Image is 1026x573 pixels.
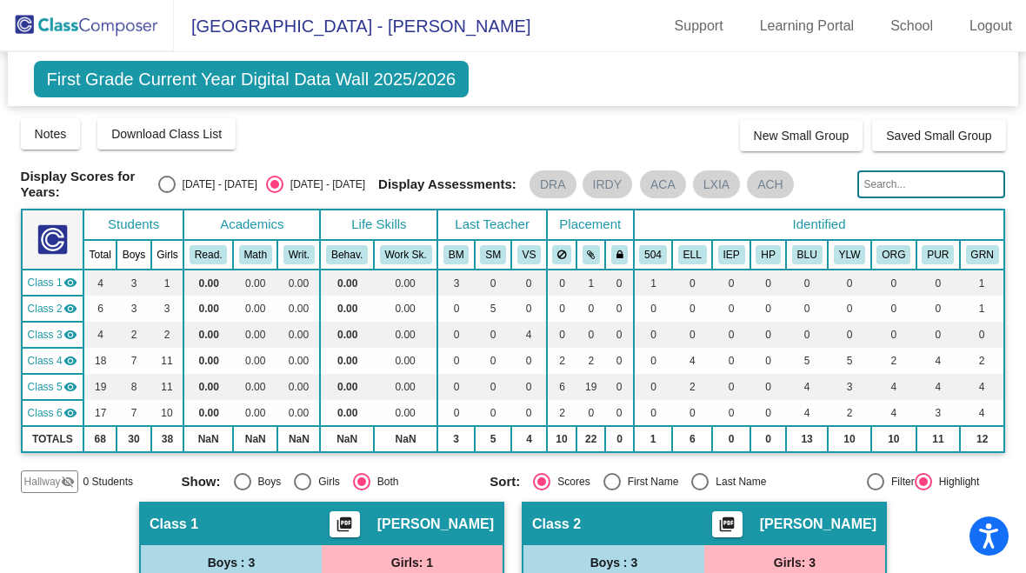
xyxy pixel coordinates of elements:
td: 0 [871,296,916,322]
td: 0 [475,270,511,296]
span: First Grade Current Year Digital Data Wall 2025/2026 [34,61,470,97]
mat-chip: LXIA [693,170,740,198]
td: 0 [605,296,633,322]
button: PUR [922,245,954,264]
th: Last Teacher [437,210,546,240]
th: 504 Plan [634,240,673,270]
button: Print Students Details [330,511,360,537]
button: New Small Group [740,120,863,151]
td: 4 [916,348,960,374]
th: Boys [117,240,151,270]
td: 0 [828,270,871,296]
td: 0 [712,270,750,296]
mat-icon: visibility [63,354,77,368]
td: 0 [634,348,673,374]
td: 0.00 [183,270,233,296]
span: Class 5 [28,379,63,395]
td: 0 [786,296,828,322]
td: 0 [750,426,786,452]
td: 0 [750,348,786,374]
mat-radio-group: Select an option [158,176,365,193]
span: Class 2 [28,301,63,316]
span: Class 1 [150,516,198,533]
span: Notes [35,127,67,141]
mat-icon: visibility [63,328,77,342]
span: Class 1 [28,275,63,290]
td: 0 [916,296,960,322]
td: 11 [916,426,960,452]
a: Learning Portal [746,12,869,40]
td: 4 [916,374,960,400]
td: 0 [750,296,786,322]
td: 2 [576,348,605,374]
button: BLU [792,245,823,264]
td: 3 [916,400,960,426]
a: Logout [956,12,1026,40]
td: 12 [960,426,1005,452]
th: Resource [712,240,750,270]
a: School [876,12,947,40]
button: Notes [21,118,81,150]
td: 6 [672,426,712,452]
td: NaN [233,426,277,452]
td: 0 [511,348,546,374]
td: 0 [712,426,750,452]
button: GRN [966,245,999,264]
td: 0 [712,296,750,322]
td: 0 [750,270,786,296]
td: 0 [605,400,633,426]
td: 10 [547,426,576,452]
mat-chip: DRA [530,170,576,198]
td: 0 [712,322,750,348]
button: HP [756,245,780,264]
td: 0 [750,374,786,400]
td: 1 [634,270,673,296]
button: IEP [718,245,745,264]
td: 6 [547,374,576,400]
td: No teacher - No Class Name [22,348,84,374]
td: 0 [547,270,576,296]
td: 0.00 [374,400,438,426]
td: 4 [511,426,546,452]
td: 0 [828,296,871,322]
td: 0 [547,322,576,348]
th: Identified [634,210,1005,240]
td: NaN [374,426,438,452]
td: 0 [672,270,712,296]
td: 0 [828,322,871,348]
td: 0.00 [277,322,320,348]
td: 2 [672,374,712,400]
td: TOTALS [22,426,84,452]
td: 0.00 [374,296,438,322]
td: 0 [511,374,546,400]
td: 5 [475,296,511,322]
td: 10 [871,426,916,452]
span: Class 4 [28,353,63,369]
td: 0.00 [183,296,233,322]
td: 0 [672,322,712,348]
td: 0 [475,322,511,348]
td: No teacher - No Class Name [22,400,84,426]
td: 11 [151,348,183,374]
th: Life Skills [320,210,437,240]
td: 0.00 [277,374,320,400]
button: YLW [834,245,866,264]
th: Blue Team [786,240,828,270]
span: [PERSON_NAME] [377,516,494,533]
td: 0 [475,374,511,400]
td: 10 [828,426,871,452]
td: 0 [916,322,960,348]
mat-icon: visibility_off [61,475,75,489]
th: Sharleen Maier [475,240,511,270]
div: Highlight [932,474,980,490]
span: Class 6 [28,405,63,421]
td: 0 [712,348,750,374]
button: Download Class List [97,118,236,150]
span: Class 2 [532,516,581,533]
td: 0 [786,322,828,348]
mat-chip: ACH [747,170,794,198]
td: 0 [672,400,712,426]
td: 22 [576,426,605,452]
th: Keep away students [547,240,576,270]
td: 3 [117,270,151,296]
